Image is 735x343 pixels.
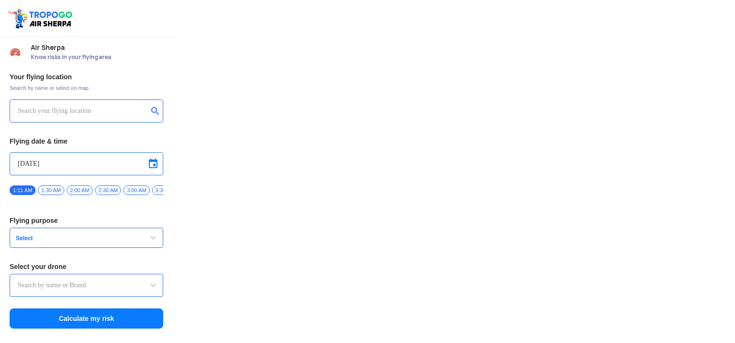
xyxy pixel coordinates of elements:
[10,308,163,329] button: Calculate my risk
[10,217,163,224] h3: Flying purpose
[31,44,163,51] span: Air Sherpa
[10,138,163,145] h3: Flying date & time
[10,228,163,248] button: Select
[7,7,75,29] img: ic_tgdronemaps.svg
[10,84,163,92] span: Search by name or select on map
[95,185,121,195] span: 2:30 AM
[18,105,148,117] input: Search your flying location
[38,185,64,195] span: 1:30 AM
[10,263,163,270] h3: Select your drone
[10,46,21,58] img: Risk Scores
[123,185,149,195] span: 3:00 AM
[67,185,93,195] span: 2:00 AM
[10,73,163,80] h3: Your flying location
[152,185,178,195] span: 3:30 AM
[31,53,163,61] span: Know risks in your flying area
[10,185,36,195] span: 1:11 AM
[18,158,155,170] input: Select Date
[18,280,155,291] input: Search by name or Brand
[12,234,132,242] span: Select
